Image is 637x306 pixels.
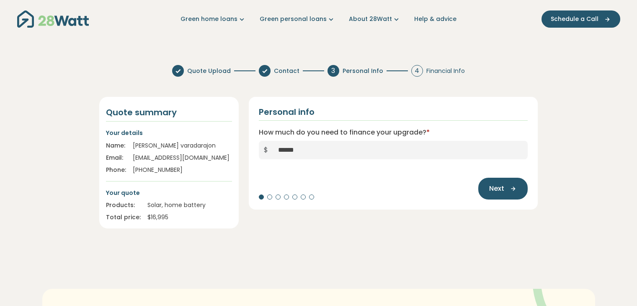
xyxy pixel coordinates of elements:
div: Name: [106,141,126,150]
h2: Personal info [259,107,315,117]
div: 4 [411,65,423,77]
span: Quote Upload [187,67,231,75]
span: Contact [274,67,299,75]
a: Help & advice [414,15,456,23]
p: Your quote [106,188,232,197]
p: Your details [106,128,232,137]
button: Next [478,178,528,200]
span: $ [259,141,273,159]
div: 3 [328,65,339,77]
a: Green personal loans [260,15,335,23]
div: Email: [106,153,126,162]
div: Phone: [106,166,126,174]
label: How much do you need to finance your upgrade? [259,127,430,137]
div: [EMAIL_ADDRESS][DOMAIN_NAME] [133,153,232,162]
div: [PERSON_NAME] varadarajon [133,141,232,150]
a: About 28Watt [349,15,401,23]
button: Schedule a Call [542,10,620,28]
span: Financial Info [426,67,465,75]
div: Total price: [106,213,141,222]
div: Solar, home battery [147,201,232,210]
div: Products: [106,201,141,210]
a: Green home loans [181,15,246,23]
div: [PHONE_NUMBER] [133,166,232,174]
span: Next [489,184,504,194]
nav: Main navigation [17,8,620,30]
img: 28Watt [17,10,89,28]
div: $ 16,995 [147,213,232,222]
h4: Quote summary [106,107,232,118]
span: Personal Info [343,67,383,75]
span: Schedule a Call [551,15,598,23]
